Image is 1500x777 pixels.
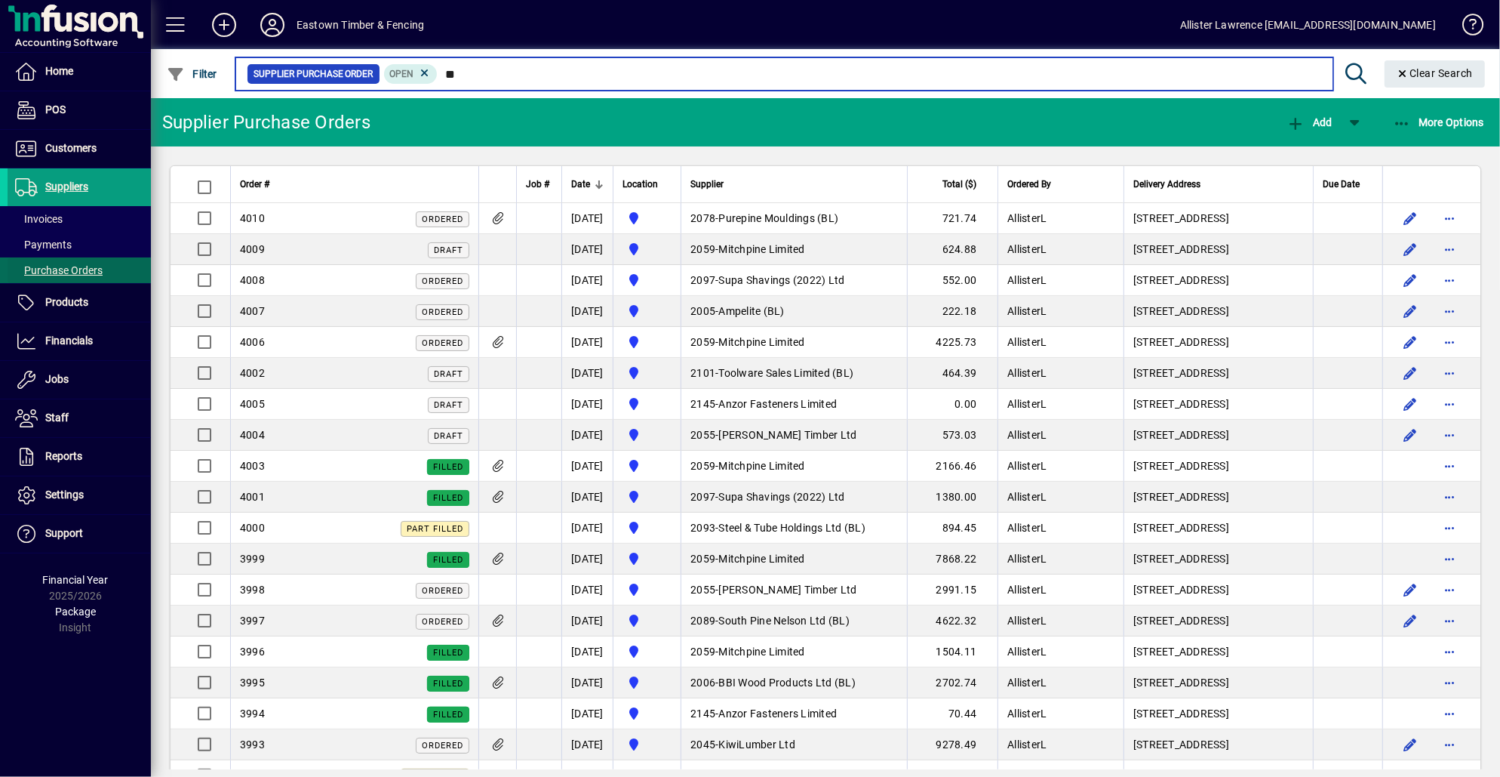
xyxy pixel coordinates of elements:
span: Holyoake St [622,302,672,320]
span: Settings [45,489,84,501]
div: Due Date [1323,176,1373,193]
button: Edit [1398,206,1422,230]
span: Invoices [15,213,63,225]
span: Clear Search [1397,67,1474,79]
button: More options [1437,454,1462,478]
button: More options [1437,361,1462,385]
div: Total ($) [917,176,990,193]
span: South Pine Nelson Ltd (BL) [719,615,850,627]
span: Suppliers [45,180,88,193]
span: AllisterL [1007,522,1047,534]
span: Holyoake St [622,457,672,475]
span: Financial Year [43,574,109,586]
span: KiwiLumber Ltd [719,738,796,751]
button: More options [1437,701,1462,726]
span: Anzor Fasteners Limited [719,398,838,410]
span: AllisterL [1007,491,1047,503]
button: Edit [1398,732,1422,757]
td: [STREET_ADDRESS] [1123,606,1313,637]
div: Ordered By [1007,176,1114,193]
span: Filled [433,648,463,658]
td: 2702.74 [907,668,997,698]
span: Staff [45,412,69,424]
span: 2045 [690,738,715,751]
td: [DATE] [561,234,613,265]
span: Supa Shavings (2022) Ltd [719,274,845,286]
td: [STREET_ADDRESS] [1123,265,1313,296]
td: - [681,575,907,606]
td: - [681,698,907,729]
button: Edit [1398,423,1422,447]
span: Draft [434,369,463,379]
span: 4000 [240,522,265,534]
button: More options [1437,732,1462,757]
span: BBI Wood Products Ltd (BL) [719,677,856,689]
td: [DATE] [561,327,613,358]
span: Holyoake St [622,395,672,413]
span: Holyoake St [622,240,672,258]
span: Add [1286,116,1332,128]
button: More options [1437,237,1462,261]
td: 4622.32 [907,606,997,637]
span: Filled [433,679,463,689]
div: Supplier [690,176,898,193]
span: AllisterL [1007,677,1047,689]
span: 2089 [690,615,715,627]
td: [STREET_ADDRESS] [1123,575,1313,606]
span: 4006 [240,336,265,348]
span: Mitchpine Limited [719,553,805,565]
td: - [681,234,907,265]
button: More options [1437,268,1462,292]
span: Filled [433,710,463,720]
span: Due Date [1323,176,1360,193]
span: 4003 [240,460,265,472]
span: 4005 [240,398,265,410]
td: [DATE] [561,203,613,234]
td: [STREET_ADDRESS] [1123,420,1313,451]
mat-chip: Completion Status: Open [384,64,438,84]
span: Anzor Fasteners Limited [719,708,838,720]
td: [STREET_ADDRESS] [1123,327,1313,358]
div: Order # [240,176,469,193]
span: 2055 [690,429,715,441]
span: Ordered [422,307,463,317]
span: 3999 [240,553,265,565]
span: 4008 [240,274,265,286]
span: 4002 [240,367,265,379]
button: Edit [1398,299,1422,323]
td: - [681,729,907,760]
span: [PERSON_NAME] Timber Ltd [719,429,857,441]
span: Holyoake St [622,271,672,289]
td: - [681,668,907,698]
span: Ordered [422,586,463,596]
span: 4010 [240,212,265,224]
span: AllisterL [1007,584,1047,596]
td: [STREET_ADDRESS] [1123,234,1313,265]
button: Add [1283,109,1336,136]
button: Edit [1398,609,1422,633]
span: Filled [433,493,463,503]
td: [DATE] [561,729,613,760]
a: Staff [8,399,151,437]
span: Ordered [422,741,463,751]
span: Purchase Orders [15,264,103,276]
span: Mitchpine Limited [719,336,805,348]
span: AllisterL [1007,646,1047,658]
span: Supa Shavings (2022) Ltd [719,491,845,503]
button: Filter [163,60,221,88]
span: Holyoake St [622,488,672,506]
td: - [681,327,907,358]
span: 2059 [690,553,715,565]
span: Mitchpine Limited [719,646,805,658]
button: More options [1437,609,1462,633]
span: Part Filled [407,524,463,534]
a: Jobs [8,361,151,399]
span: 3994 [240,708,265,720]
span: Jobs [45,373,69,385]
span: Job # [526,176,549,193]
span: Products [45,296,88,308]
td: [DATE] [561,389,613,420]
td: [STREET_ADDRESS] [1123,729,1313,760]
span: 3995 [240,677,265,689]
span: 2059 [690,460,715,472]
